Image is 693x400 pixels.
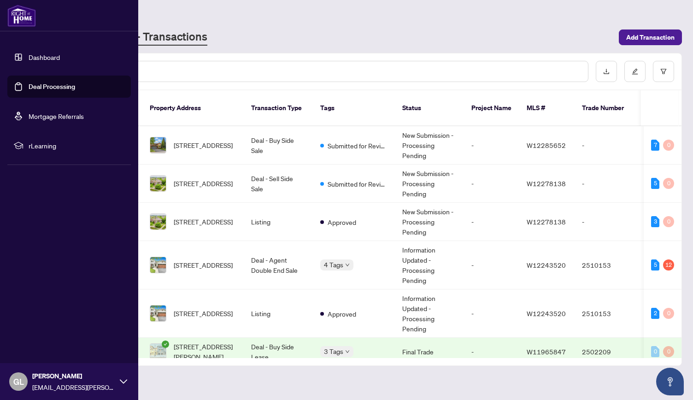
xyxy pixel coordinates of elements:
[32,371,115,381] span: [PERSON_NAME]
[464,241,519,289] td: -
[395,165,464,203] td: New Submission - Processing Pending
[519,90,575,126] th: MLS #
[395,289,464,338] td: Information Updated - Processing Pending
[29,112,84,120] a: Mortgage Referrals
[150,306,166,321] img: thumbnail-img
[328,141,388,151] span: Submitted for Review
[596,61,617,82] button: download
[142,90,244,126] th: Property Address
[575,126,639,165] td: -
[632,68,638,75] span: edit
[150,214,166,229] img: thumbnail-img
[174,260,233,270] span: [STREET_ADDRESS]
[619,29,682,45] button: Add Transaction
[244,241,313,289] td: Deal - Agent Double End Sale
[324,346,343,357] span: 3 Tags
[328,217,356,227] span: Approved
[651,346,659,357] div: 0
[328,179,388,189] span: Submitted for Review
[244,165,313,203] td: Deal - Sell Side Sale
[244,126,313,165] td: Deal - Buy Side Sale
[653,61,674,82] button: filter
[174,308,233,318] span: [STREET_ADDRESS]
[395,203,464,241] td: New Submission - Processing Pending
[663,140,674,151] div: 0
[663,308,674,319] div: 0
[464,165,519,203] td: -
[663,259,674,271] div: 12
[244,90,313,126] th: Transaction Type
[464,90,519,126] th: Project Name
[575,289,639,338] td: 2510153
[527,179,566,188] span: W12278138
[626,30,675,45] span: Add Transaction
[174,178,233,188] span: [STREET_ADDRESS]
[328,309,356,319] span: Approved
[603,68,610,75] span: download
[663,346,674,357] div: 0
[32,382,115,392] span: [EMAIL_ADDRESS][PERSON_NAME][DOMAIN_NAME]
[624,61,646,82] button: edit
[464,203,519,241] td: -
[651,216,659,227] div: 3
[651,308,659,319] div: 2
[464,126,519,165] td: -
[345,349,350,354] span: down
[150,344,166,359] img: thumbnail-img
[464,289,519,338] td: -
[395,126,464,165] td: New Submission - Processing Pending
[174,217,233,227] span: [STREET_ADDRESS]
[651,178,659,189] div: 5
[174,140,233,150] span: [STREET_ADDRESS]
[324,259,343,270] span: 4 Tags
[244,289,313,338] td: Listing
[575,165,639,203] td: -
[575,241,639,289] td: 2510153
[651,259,659,271] div: 5
[29,53,60,61] a: Dashboard
[527,218,566,226] span: W12278138
[395,90,464,126] th: Status
[527,309,566,318] span: W12243520
[150,137,166,153] img: thumbnail-img
[313,90,395,126] th: Tags
[663,178,674,189] div: 0
[244,338,313,366] td: Deal - Buy Side Lease
[527,141,566,149] span: W12285652
[395,338,464,366] td: Final Trade
[13,375,24,388] span: GL
[663,216,674,227] div: 0
[150,257,166,273] img: thumbnail-img
[7,5,36,27] img: logo
[651,140,659,151] div: 7
[527,347,566,356] span: W11965847
[29,82,75,91] a: Deal Processing
[345,263,350,267] span: down
[162,341,169,348] span: check-circle
[395,241,464,289] td: Information Updated - Processing Pending
[656,368,684,395] button: Open asap
[174,341,236,362] span: [STREET_ADDRESS][PERSON_NAME]
[29,141,124,151] span: rLearning
[244,203,313,241] td: Listing
[527,261,566,269] span: W12243520
[464,338,519,366] td: -
[575,203,639,241] td: -
[150,176,166,191] img: thumbnail-img
[575,338,639,366] td: 2502209
[575,90,639,126] th: Trade Number
[660,68,667,75] span: filter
